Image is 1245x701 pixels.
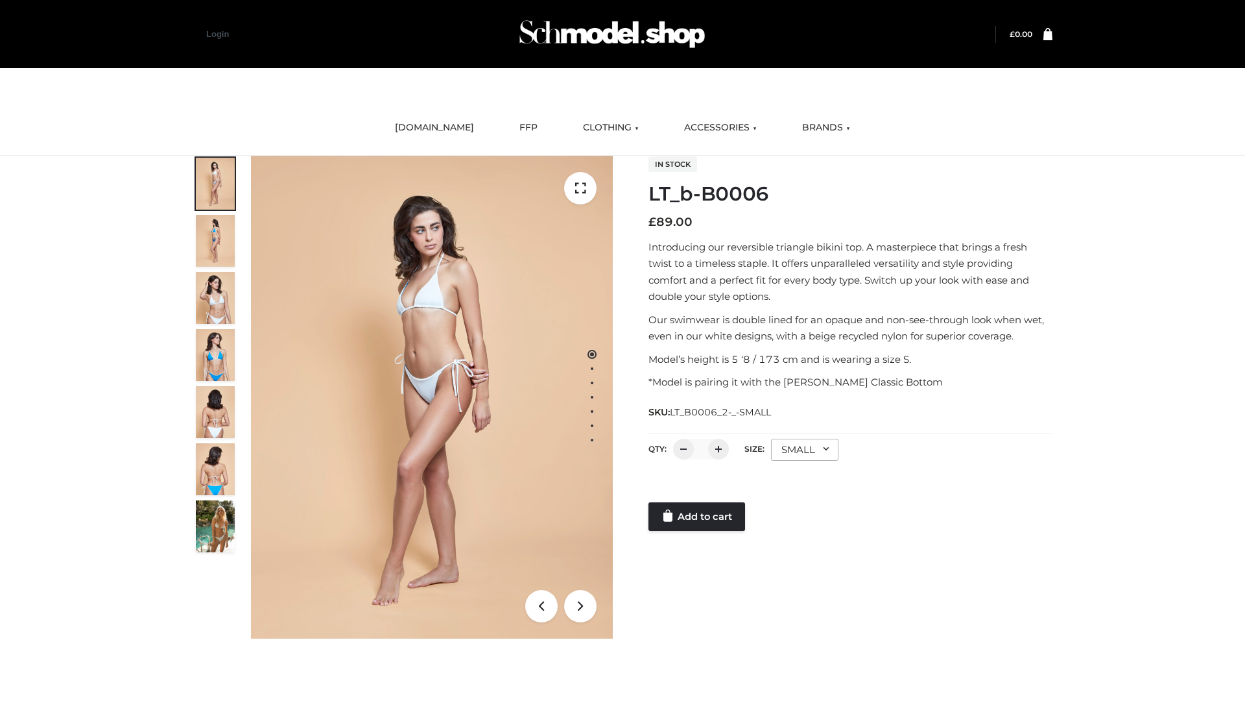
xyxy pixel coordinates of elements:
[196,500,235,552] img: Arieltop_CloudNine_AzureSky2.jpg
[670,406,771,418] span: LT_B0006_2-_-SMALL
[648,182,1052,206] h1: LT_b-B0006
[196,215,235,267] img: ArielClassicBikiniTop_CloudNine_AzureSky_OW114ECO_2-scaled.jpg
[648,239,1052,305] p: Introducing our reversible triangle bikini top. A masterpiece that brings a fresh twist to a time...
[674,114,766,142] a: ACCESSORIES
[196,158,235,210] img: ArielClassicBikiniTop_CloudNine_AzureSky_OW114ECO_1-scaled.jpg
[771,439,838,461] div: SMALL
[648,374,1052,391] p: *Model is pairing it with the [PERSON_NAME] Classic Bottom
[196,272,235,324] img: ArielClassicBikiniTop_CloudNine_AzureSky_OW114ECO_3-scaled.jpg
[648,215,656,229] span: £
[206,29,229,39] a: Login
[510,114,547,142] a: FFP
[385,114,484,142] a: [DOMAIN_NAME]
[251,156,613,639] img: ArielClassicBikiniTop_CloudNine_AzureSky_OW114ECO_1
[648,404,772,420] span: SKU:
[573,114,648,142] a: CLOTHING
[792,114,860,142] a: BRANDS
[744,444,765,454] label: Size:
[1010,29,1032,39] a: £0.00
[648,312,1052,345] p: Our swimwear is double lined for an opaque and non-see-through look when wet, even in our white d...
[515,8,709,60] img: Schmodel Admin 964
[648,351,1052,368] p: Model’s height is 5 ‘8 / 173 cm and is wearing a size S.
[648,444,667,454] label: QTY:
[648,215,693,229] bdi: 89.00
[1010,29,1032,39] bdi: 0.00
[1010,29,1015,39] span: £
[196,386,235,438] img: ArielClassicBikiniTop_CloudNine_AzureSky_OW114ECO_7-scaled.jpg
[648,156,697,172] span: In stock
[196,443,235,495] img: ArielClassicBikiniTop_CloudNine_AzureSky_OW114ECO_8-scaled.jpg
[196,329,235,381] img: ArielClassicBikiniTop_CloudNine_AzureSky_OW114ECO_4-scaled.jpg
[648,502,745,531] a: Add to cart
